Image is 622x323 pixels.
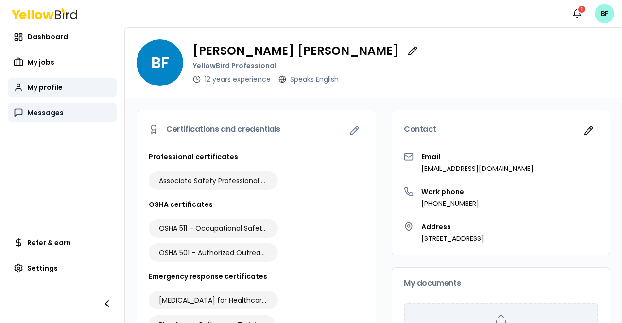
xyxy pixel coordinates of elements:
span: My jobs [27,57,54,67]
p: [EMAIL_ADDRESS][DOMAIN_NAME] [421,164,534,173]
span: Associate Safety Professional (ASP) [159,176,268,186]
p: YellowBird Professional [193,61,422,70]
p: [PHONE_NUMBER] [421,199,479,208]
p: [PERSON_NAME] [PERSON_NAME] [193,45,399,57]
div: Associate Safety Professional (ASP) [149,171,278,190]
h3: Address [421,222,484,232]
span: Settings [27,263,58,273]
span: OSHA 511 – Occupational Safety & Health Standards for General Industry (30-Hour) [159,223,268,233]
a: Settings [8,258,117,278]
a: Messages [8,103,117,122]
span: Refer & earn [27,238,71,248]
div: Basic Life Support for Healthcare Providers [149,291,278,309]
span: Certifications and credentials [166,125,280,133]
p: Speaks English [290,74,339,84]
span: Messages [27,108,64,118]
p: [STREET_ADDRESS] [421,234,484,243]
button: 1 [568,4,587,23]
h3: Email [421,152,534,162]
a: My profile [8,78,117,97]
span: My profile [27,83,63,92]
div: OSHA 501 – Authorized Outreach Instructor for General Industry [149,243,278,262]
p: 12 years experience [205,74,271,84]
h3: OSHA certificates [149,200,364,209]
span: [MEDICAL_DATA] for Healthcare Providers [159,295,268,305]
span: Dashboard [27,32,68,42]
span: BF [595,4,614,23]
div: 1 [577,5,586,14]
a: My jobs [8,52,117,72]
span: BF [137,39,183,86]
span: My documents [404,279,461,287]
h3: Professional certificates [149,152,364,162]
a: Refer & earn [8,233,117,253]
h3: Work phone [421,187,479,197]
span: OSHA 501 – Authorized Outreach Instructor for General Industry [159,248,268,257]
h3: Emergency response certificates [149,272,364,281]
a: Dashboard [8,27,117,47]
span: Contact [404,125,436,133]
div: OSHA 511 – Occupational Safety & Health Standards for General Industry (30-Hour) [149,219,278,238]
